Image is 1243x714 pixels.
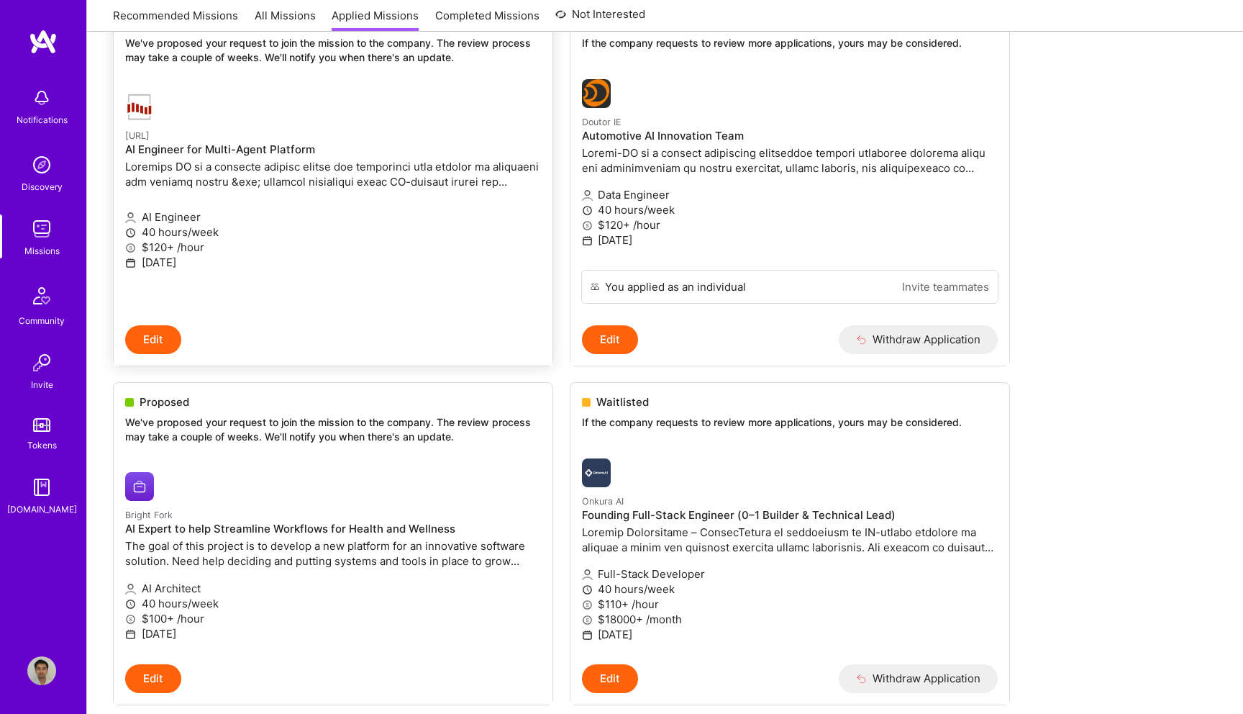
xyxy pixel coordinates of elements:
p: $100+ /hour [125,611,541,626]
p: $110+ /hour [582,597,998,612]
img: Onkura AI company logo [582,458,611,487]
p: [DATE] [125,626,541,641]
i: icon Calendar [582,630,593,641]
i: icon MoneyGray [582,220,593,231]
div: Missions [24,243,60,258]
i: icon Clock [125,599,136,610]
a: All Missions [255,8,316,32]
a: Not Interested [555,6,645,32]
a: Invite teammates [902,279,989,294]
a: Applied Missions [332,8,419,32]
p: 40 hours/week [125,596,541,611]
img: Community [24,279,59,313]
button: Edit [582,325,638,354]
div: Community [19,313,65,328]
i: icon Applicant [125,212,136,223]
a: Onkura AI company logoOnkura AIFounding Full-Stack Engineer (0–1 Builder & Technical Lead)Loremip... [570,447,1009,664]
p: [DATE] [582,627,998,642]
span: Proposed [140,394,189,410]
i: icon Clock [125,227,136,238]
h4: Founding Full-Stack Engineer (0–1 Builder & Technical Lead) [582,509,998,522]
p: 40 hours/week [582,202,998,217]
p: AI Architect [125,581,541,596]
p: The goal of this project is to develop a new platform for an innovative software solution. Need h... [125,538,541,569]
small: Doutor IE [582,117,621,127]
img: guide book [27,473,56,502]
img: teamwork [27,214,56,243]
small: Onkura AI [582,496,624,507]
h4: AI Engineer for Multi-Agent Platform [125,143,541,156]
p: If the company requests to review more applications, yours may be considered. [582,36,998,50]
small: [URL] [125,130,150,141]
i: icon Applicant [582,569,593,580]
div: Discovery [22,179,63,194]
i: icon Clock [582,205,593,216]
i: icon MoneyGray [125,243,136,253]
i: icon Calendar [582,235,593,246]
h4: Automotive AI Innovation Team [582,130,998,143]
p: 40 hours/week [125,225,541,240]
a: User Avatar [24,656,60,685]
div: Invite [31,377,53,392]
i: icon MoneyGray [582,600,593,610]
img: logo [29,29,58,55]
i: icon Applicant [125,584,136,595]
button: Edit [125,325,181,354]
i: icon Clock [582,584,593,595]
img: Doutor IE company logo [582,79,611,108]
p: Loremi-DO si a consect adipiscing elitseddoe tempori utlaboree dolorema aliqu eni adminimveniam q... [582,145,998,176]
a: Completed Missions [435,8,539,32]
img: Steelbay.ai company logo [125,93,154,122]
img: Invite [27,348,56,377]
p: Loremip Dolorsitame – ConsecTetura el seddoeiusm te IN-utlabo etdolore ma aliquae a minim ven qui... [582,525,998,555]
p: AI Engineer [125,209,541,225]
a: Recommended Missions [113,8,238,32]
i: icon MoneyGray [582,615,593,625]
p: Full-Stack Developer [582,566,998,582]
p: 40 hours/week [582,582,998,597]
img: Bright Fork company logo [125,472,154,501]
img: discovery [27,150,56,179]
p: [DATE] [582,232,998,248]
a: Steelbay.ai company logo[URL]AI Engineer for Multi-Agent PlatformLoremips DO si a consecte adipis... [114,81,552,325]
p: $120+ /hour [582,217,998,232]
span: Waitlisted [596,394,649,410]
a: Doutor IE company logoDoutor IEAutomotive AI Innovation TeamLoremi-DO si a consect adipiscing eli... [570,68,1009,270]
p: $120+ /hour [125,240,541,255]
small: Bright Fork [125,510,173,520]
div: You applied as an individual [605,279,746,294]
p: We've proposed your request to join the mission to the company. The review process may take a cou... [125,415,541,443]
button: Edit [125,664,181,693]
p: If the company requests to review more applications, yours may be considered. [582,415,998,430]
div: [DOMAIN_NAME] [7,502,77,517]
div: Notifications [17,112,68,127]
i: icon Calendar [125,258,136,268]
h4: AI Expert to help Streamline Workflows for Health and Wellness [125,523,541,535]
button: Edit [582,664,638,693]
p: $18000+ /month [582,612,998,627]
div: Tokens [27,438,57,453]
p: Loremips DO si a consecte adipisc elitse doe temporinci utla etdolor ma aliquaeni adm veniamq nos... [125,159,541,189]
i: icon Applicant [582,190,593,201]
a: Bright Fork company logoBright ForkAI Expert to help Streamline Workflows for Health and Wellness... [114,461,552,664]
img: bell [27,83,56,112]
img: User Avatar [27,656,56,685]
i: icon MoneyGray [125,614,136,625]
p: [DATE] [125,255,541,270]
img: tokens [33,418,50,432]
button: Withdraw Application [839,664,998,693]
i: icon Calendar [125,629,136,640]
p: We've proposed your request to join the mission to the company. The review process may take a cou... [125,36,541,64]
p: Data Engineer [582,187,998,202]
button: Withdraw Application [839,325,998,354]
